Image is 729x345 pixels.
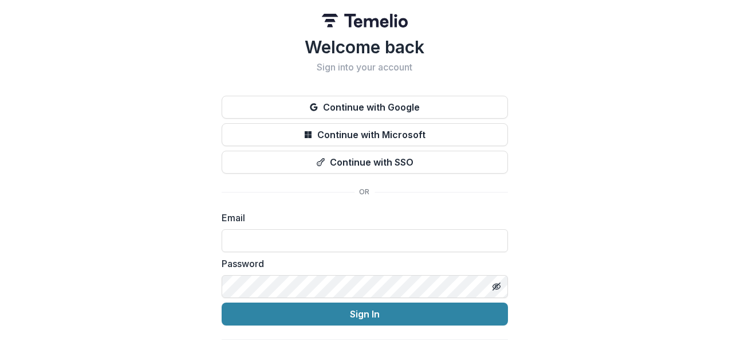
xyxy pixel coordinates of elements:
[322,14,408,28] img: Temelio
[222,151,508,174] button: Continue with SSO
[222,303,508,326] button: Sign In
[487,277,506,296] button: Toggle password visibility
[222,123,508,146] button: Continue with Microsoft
[222,96,508,119] button: Continue with Google
[222,257,501,270] label: Password
[222,37,508,57] h1: Welcome back
[222,62,508,73] h2: Sign into your account
[222,211,501,225] label: Email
